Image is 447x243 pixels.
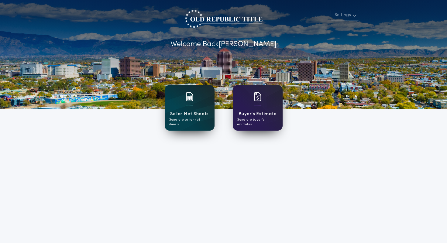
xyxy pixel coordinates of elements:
img: card icon [186,92,193,101]
p: Generate buyer's estimates [237,118,278,127]
button: Settings [331,10,359,21]
a: card iconBuyer's EstimateGenerate buyer's estimates [233,85,283,131]
h1: Seller Net Sheets [170,111,209,118]
p: Generate seller net sheets [169,118,210,127]
a: card iconSeller Net SheetsGenerate seller net sheets [165,85,215,131]
h1: Buyer's Estimate [239,111,277,118]
img: account-logo [185,10,263,28]
p: Welcome Back [PERSON_NAME] [170,39,277,50]
img: card icon [254,92,261,101]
